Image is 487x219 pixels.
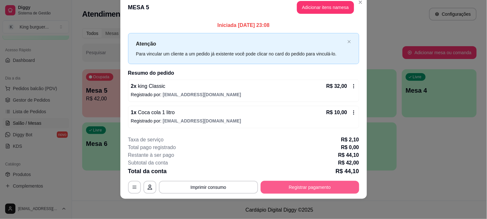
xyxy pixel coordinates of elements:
p: 2 x [131,82,166,90]
span: Coca cola 1 litro [136,110,175,115]
p: Atenção [136,40,345,48]
span: [EMAIL_ADDRESS][DOMAIN_NAME] [163,92,241,97]
p: Total da conta [128,167,167,176]
p: Subtotal da conta [128,159,168,167]
p: Restante à ser pago [128,151,174,159]
p: Registrado por: [131,91,356,98]
p: Iniciada [DATE] 23:08 [128,21,359,29]
button: Registrar pagamento [261,181,359,194]
button: Imprimir consumo [159,181,258,194]
p: R$ 10,00 [326,109,347,116]
button: Adicionar itens namesa [297,1,354,14]
p: R$ 2,10 [341,136,359,144]
p: Total pago registrado [128,144,176,151]
p: R$ 42,00 [338,159,359,167]
p: R$ 44,10 [338,151,359,159]
p: R$ 44,10 [335,167,359,176]
p: R$ 0,00 [341,144,359,151]
p: R$ 32,00 [326,82,347,90]
p: Registrado por: [131,118,356,124]
button: close [347,40,351,44]
p: Taxa de serviço [128,136,164,144]
div: Para vincular um cliente a um pedido já existente você pode clicar no card do pedido para vinculá... [136,50,345,57]
span: [EMAIL_ADDRESS][DOMAIN_NAME] [163,118,241,123]
h2: Resumo do pedido [128,69,359,77]
span: king Classic [136,83,165,89]
p: 1 x [131,109,175,116]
